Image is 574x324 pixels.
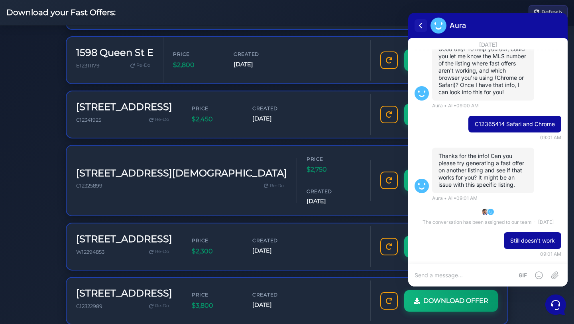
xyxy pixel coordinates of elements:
span: Re-Do [155,116,169,123]
span: Created [234,50,281,58]
span: DOWNLOAD OFFER [423,296,488,306]
span: [DATE] [252,300,300,310]
span: $2,750 [307,164,354,175]
span: E12311179 [76,63,100,69]
h2: Download your Fast Offers: [6,8,116,18]
span: Created [252,105,300,112]
span: Re-Do [155,248,169,255]
span: $2,300 [192,246,240,257]
span: $2,450 [192,114,240,124]
span: Re-Do [136,62,150,69]
iframe: Customerly Messenger [408,13,568,286]
a: Re-Do [146,115,172,125]
span: $3,800 [192,300,240,311]
span: Price [192,291,240,298]
a: DOWNLOAD OFFER [404,49,498,71]
span: $2,800 [173,60,221,70]
span: C12322989 [76,303,102,309]
h3: [STREET_ADDRESS] [76,288,172,299]
span: C12341925 [76,117,101,123]
a: Re-Do [146,247,172,257]
span: Created [252,237,300,244]
span: Refresh [541,8,562,17]
span: Re-Do [270,182,284,190]
a: Re-Do [261,181,287,191]
h3: 1598 Queen St E [76,47,153,59]
h3: [STREET_ADDRESS][DEMOGRAPHIC_DATA] [76,168,287,179]
button: Refresh [529,5,568,20]
iframe: Customerly Messenger Launcher [544,293,568,317]
span: Price [173,50,221,58]
span: [DATE] [307,197,354,206]
a: DOWNLOAD OFFER [404,290,498,312]
span: [DATE] [234,60,281,69]
span: Price [192,105,240,112]
a: DOWNLOAD OFFER [404,170,498,191]
h3: [STREET_ADDRESS] [76,101,172,113]
a: DOWNLOAD OFFER [404,104,498,125]
a: Re-Do [146,301,172,311]
span: C12325899 [76,183,102,189]
span: [DATE] [252,246,300,255]
span: Price [192,237,240,244]
span: Re-Do [155,302,169,310]
span: Created [307,188,354,195]
span: Price [307,155,354,163]
h3: [STREET_ADDRESS] [76,233,172,245]
span: [DATE] [252,114,300,123]
span: Created [252,291,300,298]
a: Re-Do [127,60,153,71]
span: W12294853 [76,249,104,255]
a: DOWNLOAD OFFER [404,236,498,257]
